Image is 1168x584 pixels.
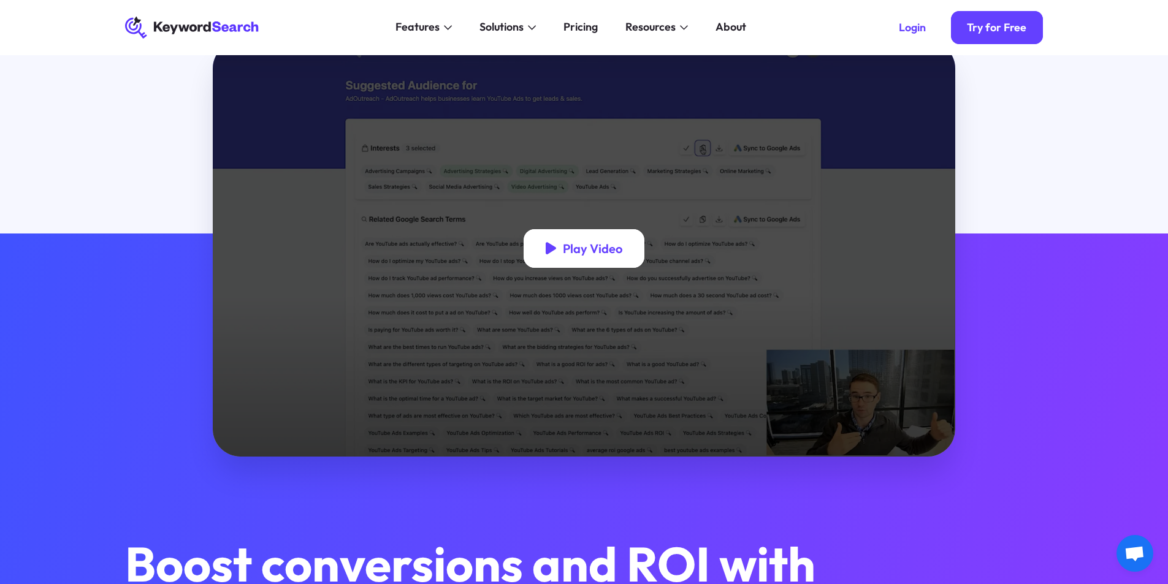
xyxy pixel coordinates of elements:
[899,21,926,34] div: Login
[213,41,955,457] a: open lightbox
[563,241,622,256] div: Play Video
[479,19,524,36] div: Solutions
[1116,535,1153,572] a: Åpne chat
[625,19,676,36] div: Resources
[708,17,755,39] a: About
[951,11,1044,44] a: Try for Free
[882,11,942,44] a: Login
[967,21,1026,34] div: Try for Free
[555,17,606,39] a: Pricing
[563,19,598,36] div: Pricing
[716,19,746,36] div: About
[395,19,440,36] div: Features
